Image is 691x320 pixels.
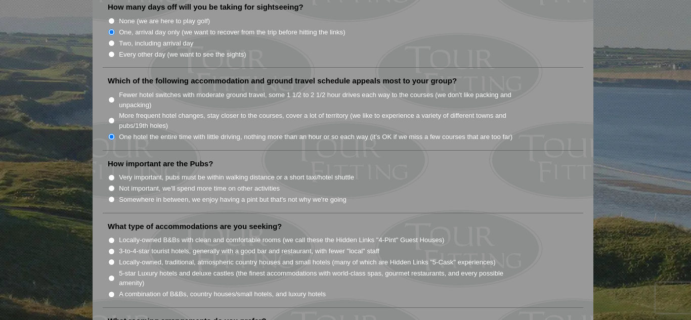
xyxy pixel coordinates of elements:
[119,246,379,256] label: 3-to-4-star tourist hotels, generally with a good bar and restaurant, with fewer "local" staff
[119,111,526,130] label: More frequent hotel changes, stay closer to the courses, cover a lot of territory (we like to exp...
[119,90,526,110] label: Fewer hotel switches with moderate ground travel, some 1 1/2 to 2 1/2 hour drives each way to the...
[108,2,304,12] label: How many days off will you be taking for sightseeing?
[119,132,512,142] label: One hotel the entire time with little driving, nothing more than an hour or so each way (it’s OK ...
[108,159,213,169] label: How important are the Pubs?
[119,268,526,288] label: 5-star Luxury hotels and deluxe castles (the finest accommodations with world-class spas, gourmet...
[119,16,210,26] label: None (we are here to play golf)
[119,27,345,37] label: One, arrival day only (we want to recover from the trip before hitting the links)
[119,235,444,245] label: Locally-owned B&Bs with clean and comfortable rooms (we call these the Hidden Links "4-Pint" Gues...
[108,221,282,232] label: What type of accommodations are you seeking?
[108,76,457,86] label: Which of the following accommodation and ground travel schedule appeals most to your group?
[119,195,347,205] label: Somewhere in between, we enjoy having a pint but that's not why we're going
[119,289,326,299] label: A combination of B&Bs, country houses/small hotels, and luxury hotels
[119,38,193,49] label: Two, including arrival day
[119,50,246,60] label: Every other day (we want to see the sights)
[119,257,496,267] label: Locally-owned, traditional, atmospheric country houses and small hotels (many of which are Hidden...
[119,172,354,182] label: Very important, pubs must be within walking distance or a short taxi/hotel shuttle
[119,184,280,194] label: Not important, we'll spend more time on other activities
